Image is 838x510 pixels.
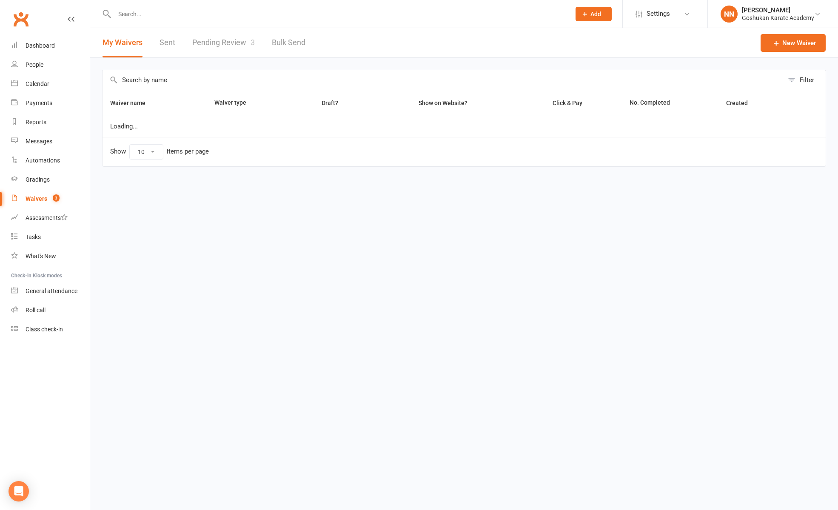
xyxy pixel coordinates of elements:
[11,36,90,55] a: Dashboard
[26,253,56,259] div: What's New
[800,75,814,85] div: Filter
[103,70,784,90] input: Search by name
[26,80,49,87] div: Calendar
[11,113,90,132] a: Reports
[726,98,757,108] button: Created
[11,74,90,94] a: Calendar
[26,119,46,125] div: Reports
[11,320,90,339] a: Class kiosk mode
[590,11,601,17] span: Add
[622,90,718,116] th: No. Completed
[742,14,814,22] div: Goshukan Karate Academy
[11,189,90,208] a: Waivers 3
[11,132,90,151] a: Messages
[9,481,29,501] div: Open Intercom Messenger
[26,138,52,145] div: Messages
[110,100,155,106] span: Waiver name
[553,100,582,106] span: Click & Pay
[26,157,60,164] div: Automations
[167,148,209,155] div: items per page
[11,170,90,189] a: Gradings
[11,94,90,113] a: Payments
[545,98,592,108] button: Click & Pay
[110,144,209,160] div: Show
[103,116,826,137] td: Loading...
[112,8,564,20] input: Search...
[160,28,175,57] a: Sent
[26,234,41,240] div: Tasks
[11,151,90,170] a: Automations
[11,247,90,266] a: What's New
[576,7,612,21] button: Add
[272,28,305,57] a: Bulk Send
[314,98,348,108] button: Draft?
[26,195,47,202] div: Waivers
[11,208,90,228] a: Assessments
[103,28,143,57] button: My Waivers
[11,282,90,301] a: General attendance kiosk mode
[761,34,826,52] a: New Waiver
[411,98,477,108] button: Show on Website?
[26,61,43,68] div: People
[11,301,90,320] a: Roll call
[742,6,814,14] div: [PERSON_NAME]
[726,100,757,106] span: Created
[647,4,670,23] span: Settings
[53,194,60,202] span: 3
[26,42,55,49] div: Dashboard
[251,38,255,47] span: 3
[26,100,52,106] div: Payments
[10,9,31,30] a: Clubworx
[11,228,90,247] a: Tasks
[26,214,68,221] div: Assessments
[26,288,77,294] div: General attendance
[110,98,155,108] button: Waiver name
[419,100,467,106] span: Show on Website?
[784,70,826,90] button: Filter
[322,100,338,106] span: Draft?
[26,326,63,333] div: Class check-in
[192,28,255,57] a: Pending Review3
[207,90,289,116] th: Waiver type
[26,307,46,313] div: Roll call
[721,6,738,23] div: NN
[11,55,90,74] a: People
[26,176,50,183] div: Gradings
